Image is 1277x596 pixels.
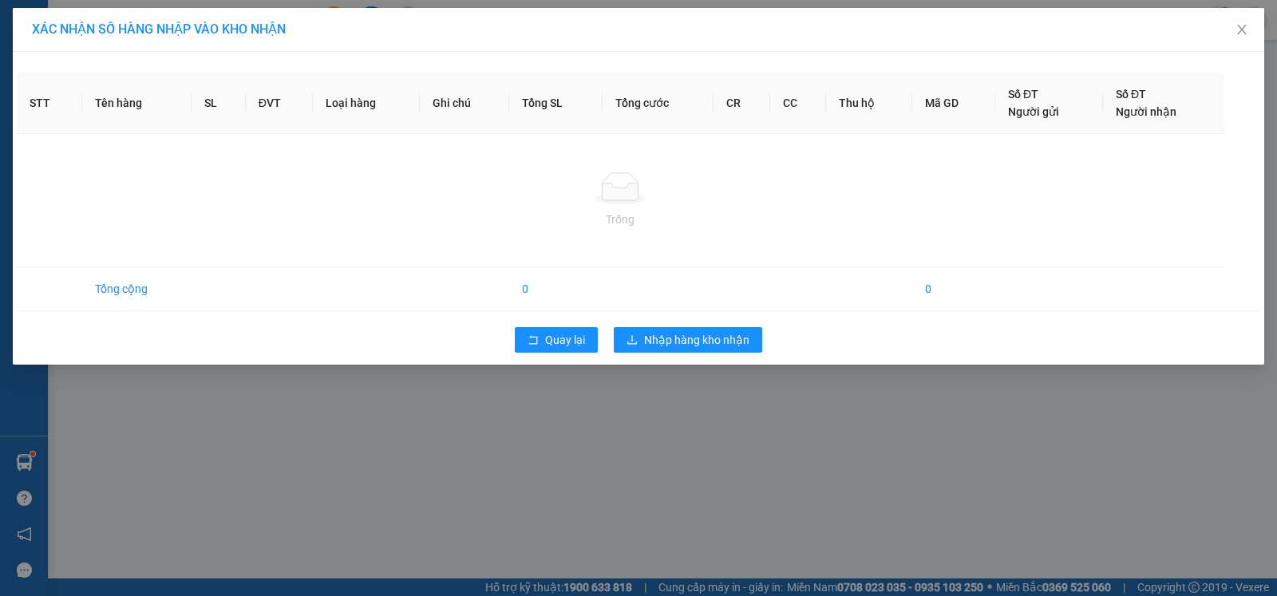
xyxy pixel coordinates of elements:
[614,327,762,353] button: downloadNhập hàng kho nhận
[32,22,286,37] span: XÁC NHẬN SỐ HÀNG NHẬP VÀO KHO NHẬN
[1008,105,1059,118] span: Người gửi
[1235,23,1248,36] span: close
[603,73,714,134] th: Tổng cước
[17,73,82,134] th: STT
[101,105,124,121] span: CC :
[627,334,638,347] span: download
[82,73,192,134] th: Tên hàng
[1008,88,1038,101] span: Số ĐT
[1116,88,1146,101] span: Số ĐT
[192,73,245,134] th: SL
[104,14,266,49] div: [GEOGRAPHIC_DATA]
[826,73,912,134] th: Thu hộ
[313,73,420,134] th: Loại hàng
[14,15,38,32] span: Gửi:
[101,101,267,123] div: 50.000
[420,73,509,134] th: Ghi chú
[104,14,142,30] span: Nhận:
[770,73,826,134] th: CC
[1116,105,1176,118] span: Người nhận
[104,49,266,69] div: DUY
[14,14,93,52] div: Trà Vinh
[509,267,603,311] td: 0
[515,327,598,353] button: rollbackQuay lại
[644,331,749,349] span: Nhập hàng kho nhận
[528,334,539,347] span: rollback
[509,73,603,134] th: Tổng SL
[912,267,995,311] td: 0
[912,73,995,134] th: Mã GD
[1220,8,1264,53] button: Close
[82,267,192,311] td: Tổng cộng
[30,211,1212,228] div: Trống
[246,73,314,134] th: ĐVT
[714,73,769,134] th: CR
[104,69,266,91] div: 0839993079
[545,331,585,349] span: Quay lại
